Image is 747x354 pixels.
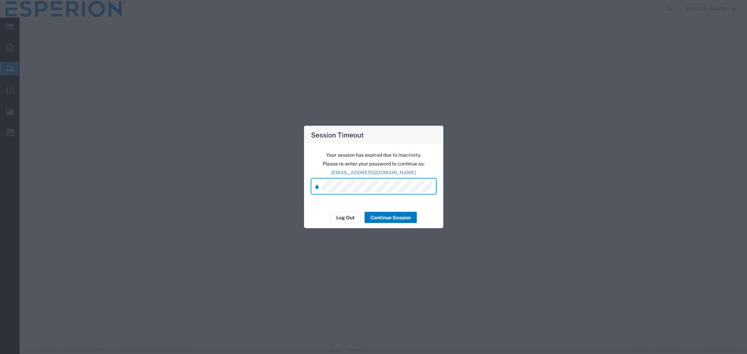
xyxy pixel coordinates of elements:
[311,169,436,176] p: [EMAIL_ADDRESS][DOMAIN_NAME]
[330,212,361,223] button: Log Out
[365,212,417,223] button: Continue Session
[311,130,364,140] h4: Session Timeout
[311,160,436,168] p: Please re-enter your password to continue as:
[311,151,436,159] p: Your session has expired due to inactivity.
